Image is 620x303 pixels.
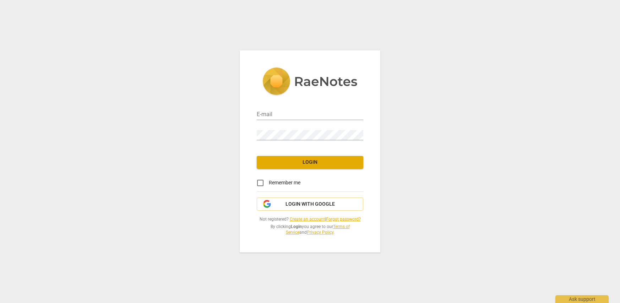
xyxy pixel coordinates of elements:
[285,201,335,208] span: Login with Google
[555,295,609,303] div: Ask support
[262,159,358,166] span: Login
[326,217,361,222] a: Forgot password?
[290,217,325,222] a: Create an account
[286,224,350,235] a: Terms of Service
[262,67,358,97] img: 5ac2273c67554f335776073100b6d88f.svg
[257,198,363,211] button: Login with Google
[291,224,302,229] b: Login
[269,179,300,186] span: Remember me
[257,224,363,236] span: By clicking you agree to our and .
[257,156,363,169] button: Login
[307,230,333,235] a: Privacy Policy
[257,216,363,222] span: Not registered? |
